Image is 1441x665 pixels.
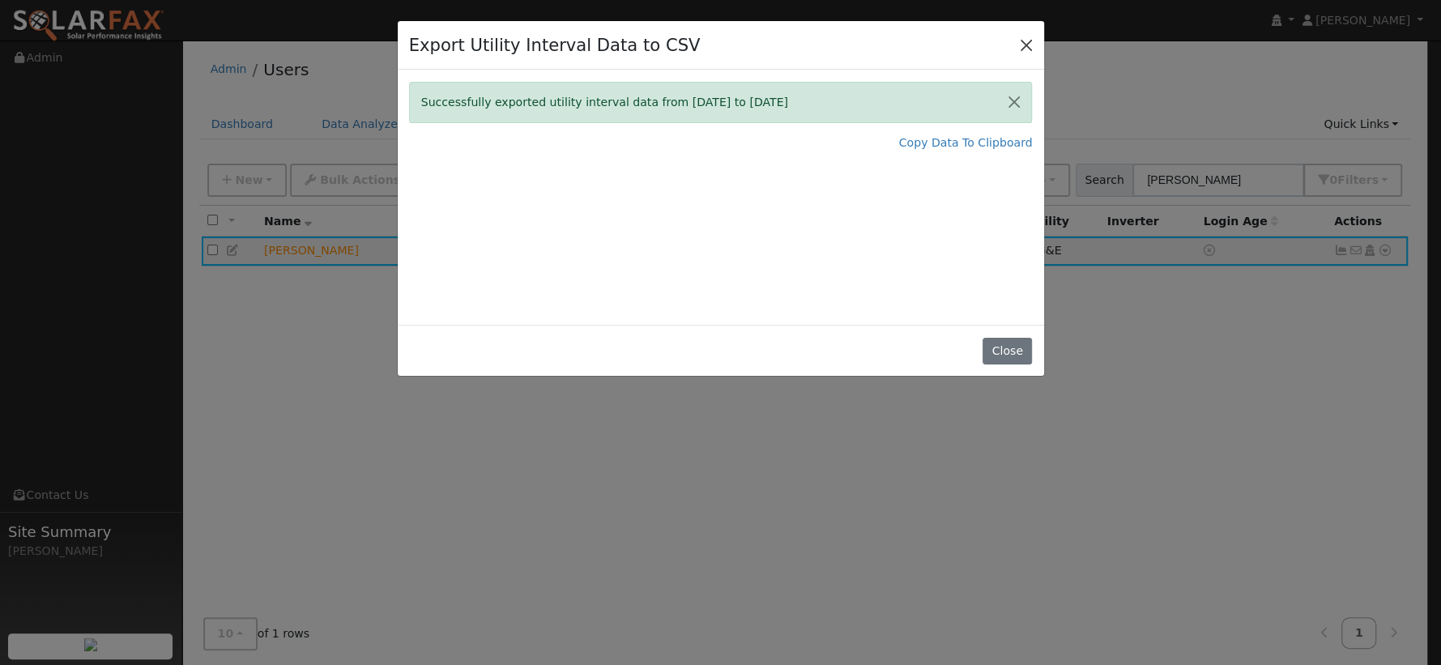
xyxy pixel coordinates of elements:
button: Close [983,338,1032,365]
button: Close [1015,33,1038,56]
a: Copy Data To Clipboard [899,134,1033,151]
h4: Export Utility Interval Data to CSV [409,32,701,58]
button: Close [997,83,1031,122]
div: Successfully exported utility interval data from [DATE] to [DATE] [409,82,1033,123]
